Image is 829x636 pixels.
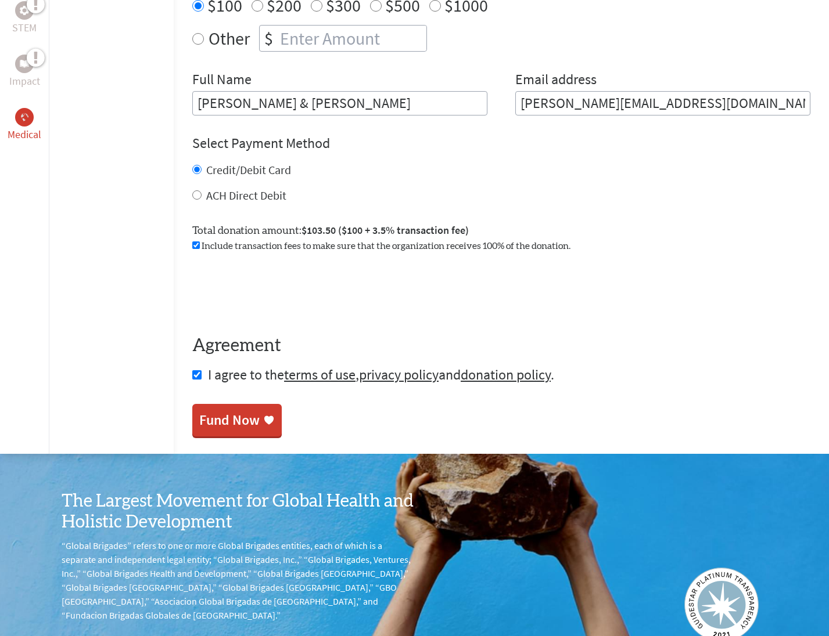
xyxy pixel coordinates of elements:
label: Full Name [192,70,252,91]
a: MedicalMedical [8,108,41,143]
a: terms of use [284,366,356,384]
input: Enter Amount [278,26,426,51]
span: Include transaction fees to make sure that the organization receives 100% of the donation. [202,241,570,251]
span: I agree to the , and . [208,366,554,384]
a: privacy policy [359,366,439,384]
div: STEM [15,1,34,20]
label: Email address [515,70,597,91]
div: Fund Now [199,411,260,429]
label: Other [209,25,250,52]
a: Fund Now [192,404,282,436]
p: STEM [12,20,37,36]
p: “Global Brigades” refers to one or more Global Brigades entities, each of which is a separate and... [62,539,415,622]
a: STEMSTEM [12,1,37,36]
span: $103.50 ($100 + 3.5% transaction fee) [302,223,469,237]
label: Total donation amount: [192,222,469,239]
a: ImpactImpact [9,55,40,89]
input: Enter Full Name [192,91,487,115]
img: Impact [20,60,29,68]
div: $ [260,26,278,51]
h3: The Largest Movement for Global Health and Holistic Development [62,491,415,533]
h4: Select Payment Method [192,134,810,153]
input: Your Email [515,91,810,115]
iframe: reCAPTCHA [192,267,369,312]
p: Medical [8,127,41,143]
img: Medical [20,113,29,122]
div: Impact [15,55,34,73]
label: Credit/Debit Card [206,162,291,177]
div: Medical [15,108,34,127]
label: ACH Direct Debit [206,188,286,203]
a: donation policy [461,366,551,384]
p: Impact [9,73,40,89]
h4: Agreement [192,335,810,356]
img: STEM [20,6,29,15]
